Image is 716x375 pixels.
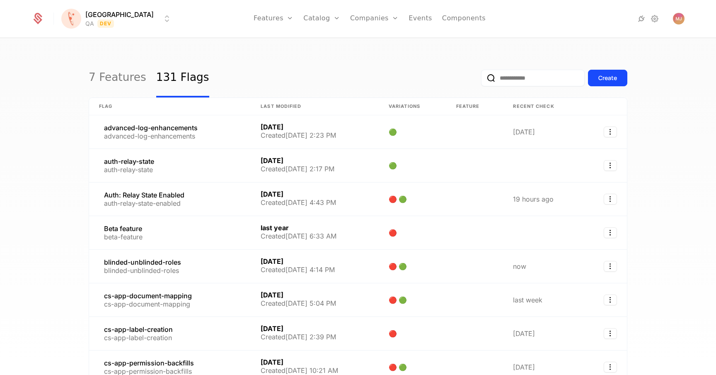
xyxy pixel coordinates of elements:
button: Select action [604,328,617,339]
button: Select action [604,362,617,373]
th: Variations [379,98,446,115]
span: [GEOGRAPHIC_DATA] [85,10,154,19]
img: Florence [61,9,81,29]
th: Last Modified [251,98,379,115]
button: Select action [604,295,617,305]
th: Flag [89,98,251,115]
a: 7 Features [89,58,146,97]
button: Select action [604,194,617,205]
button: Create [588,70,627,86]
a: 131 Flags [156,58,209,97]
img: Milos Jacimovic [673,13,685,24]
button: Select action [604,160,617,171]
th: Feature [446,98,503,115]
button: Open user button [673,13,685,24]
div: QA [85,19,94,28]
span: Dev [97,19,114,28]
button: Select action [604,227,617,238]
button: Select action [604,127,617,137]
th: Recent check [503,98,583,115]
a: Integrations [636,14,646,24]
button: Select action [604,261,617,272]
div: Create [598,74,617,82]
button: Select environment [64,10,172,28]
a: Settings [650,14,660,24]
